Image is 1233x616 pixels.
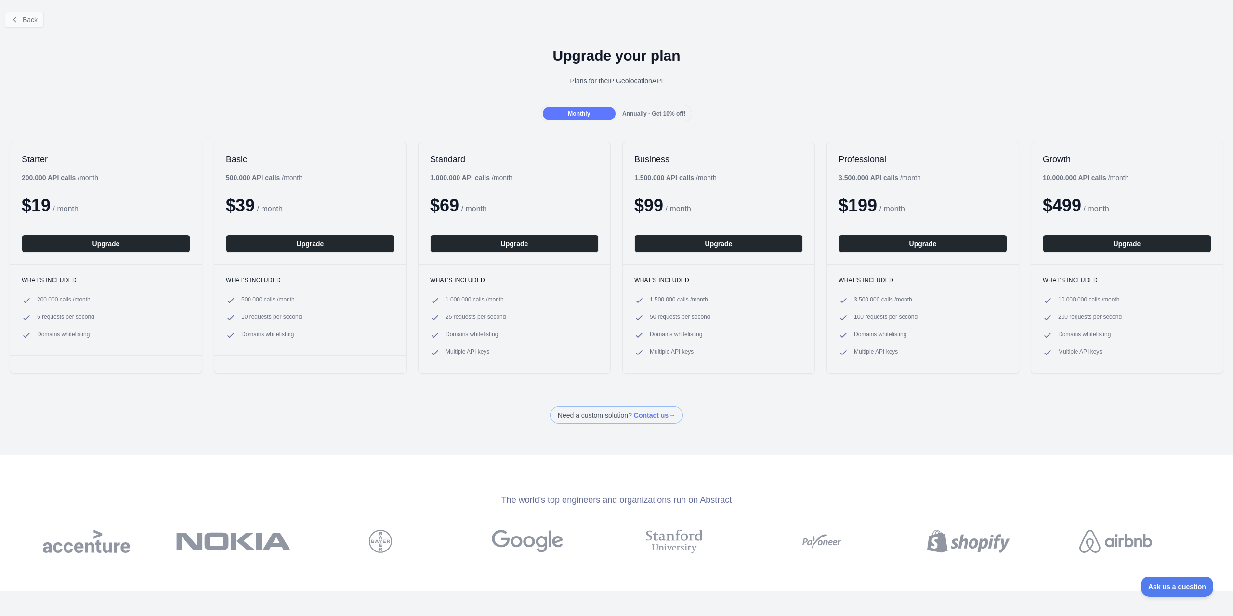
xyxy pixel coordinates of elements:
[430,173,512,183] div: / month
[430,154,599,165] h2: Standard
[839,154,1007,165] h2: Professional
[1141,577,1214,597] iframe: Toggle Customer Support
[839,174,898,182] b: 3.500.000 API calls
[634,173,717,183] div: / month
[634,154,803,165] h2: Business
[839,173,921,183] div: / month
[839,196,877,215] span: $ 199
[634,174,694,182] b: 1.500.000 API calls
[634,196,663,215] span: $ 99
